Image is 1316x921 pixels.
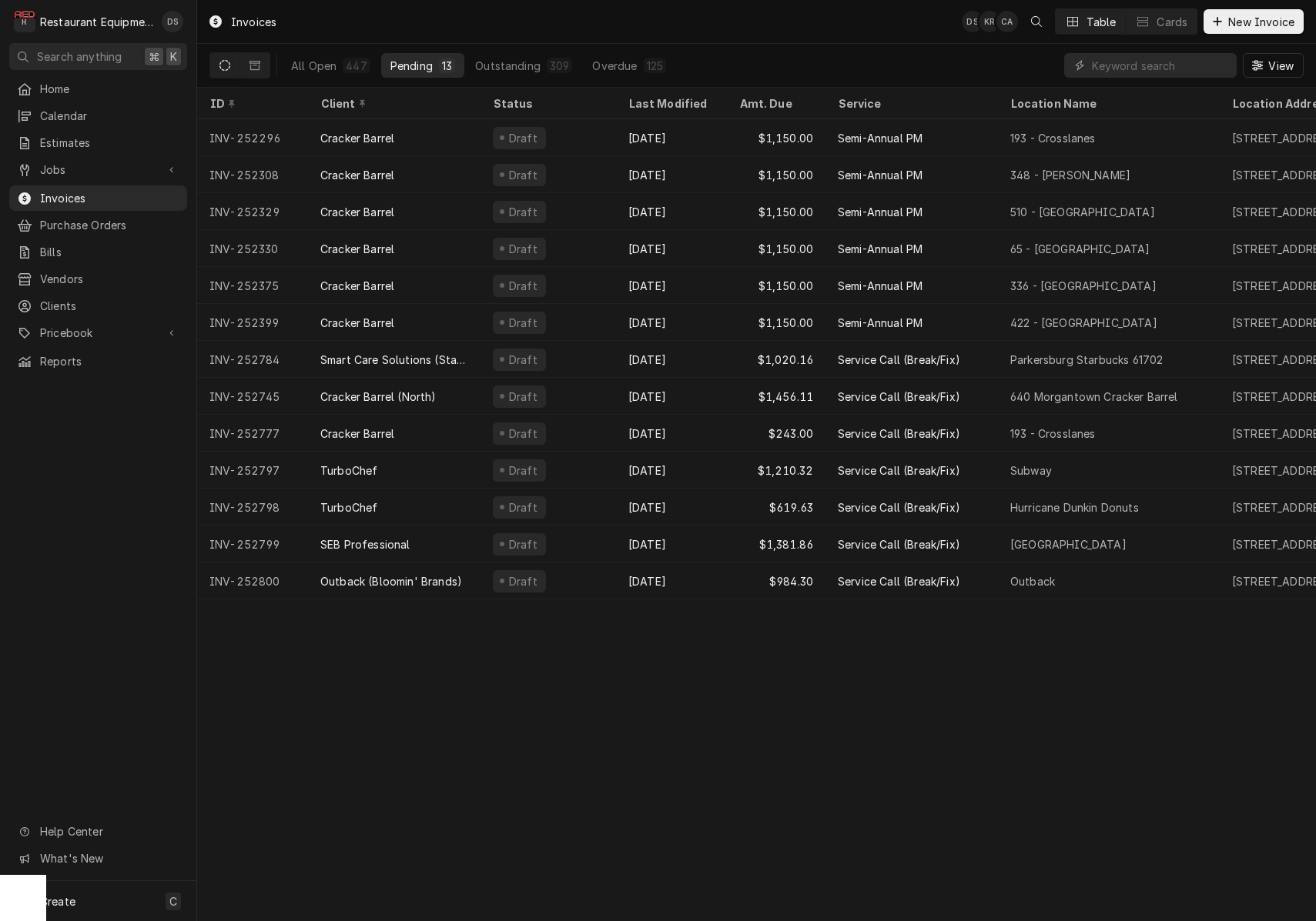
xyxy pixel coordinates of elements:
div: Client [320,95,465,112]
div: Draft [507,241,540,257]
div: Subway [1010,462,1052,479]
div: [GEOGRAPHIC_DATA] [1010,536,1127,552]
span: Bills [40,244,179,260]
div: [DATE] [616,267,727,304]
div: Outback [1010,573,1055,589]
div: Chrissy Adams's Avatar [996,11,1018,32]
div: KR [979,11,1000,32]
div: [DATE] [616,378,727,415]
div: Semi-Annual PM [838,204,923,220]
div: INV-252784 [197,341,308,378]
div: INV-252799 [197,526,308,562]
input: Keyword search [1092,53,1229,78]
div: Cracker Barrel [320,241,394,257]
div: All Open [291,58,337,74]
div: [DATE] [616,562,727,599]
span: Estimates [40,135,179,151]
div: $1,150.00 [727,193,825,230]
div: ID [209,95,293,112]
button: View [1243,53,1304,78]
a: Invoices [9,185,187,211]
div: [DATE] [616,230,727,267]
div: 422 - [GEOGRAPHIC_DATA] [1010,315,1157,331]
div: INV-252329 [197,193,308,230]
span: Search anything [37,48,122,65]
div: 640 Morgantown Cracker Barrel [1010,389,1178,405]
div: INV-252797 [197,452,308,489]
div: Cracker Barrel (North) [320,389,437,405]
div: Draft [507,278,540,294]
a: Purchase Orders [9,212,187,238]
span: Calendar [40,108,179,124]
div: INV-252330 [197,230,308,267]
div: Service Call (Break/Fix) [838,425,960,442]
div: Semi-Annual PM [838,315,923,331]
div: $1,456.11 [727,378,825,415]
div: [DATE] [616,156,727,193]
span: ⌘ [149,48,159,65]
span: What's New [40,850,178,866]
div: Derek Stewart's Avatar [962,11,983,32]
span: K [170,48,177,65]
div: Draft [507,315,540,331]
div: Semi-Annual PM [838,167,923,183]
div: Outback (Bloomin' Brands) [320,573,462,589]
div: Location Name [1010,95,1204,112]
div: $1,020.16 [727,341,825,378]
span: Home [40,81,179,97]
a: Go to Pricebook [9,320,187,345]
span: Create [40,895,75,908]
a: Calendar [9,103,187,128]
span: Pricebook [40,325,156,341]
div: Cards [1157,14,1187,30]
div: Hurricane Dunkin Donuts [1010,499,1139,516]
div: Cracker Barrel [320,425,394,442]
a: Go to Help Center [9,819,187,844]
div: Cracker Barrel [320,167,394,183]
div: Overdue [592,58,637,74]
div: Restaurant Equipment Diagnostics [40,14,153,30]
a: Go to Jobs [9,157,187,182]
button: New Invoice [1204,9,1304,34]
span: Invoices [40,190,179,206]
span: Jobs [40,162,156,178]
div: Cracker Barrel [320,315,394,331]
div: Semi-Annual PM [838,130,923,146]
div: Table [1087,14,1117,30]
div: [DATE] [616,119,727,156]
div: $619.63 [727,489,825,526]
div: Cracker Barrel [320,204,394,220]
div: Pending [390,58,433,74]
div: INV-252399 [197,304,308,341]
span: Clients [40,298,179,314]
div: $1,150.00 [727,156,825,193]
div: INV-252777 [197,415,308,452]
div: Cracker Barrel [320,278,394,294]
div: [DATE] [616,415,727,452]
div: [DATE] [616,304,727,341]
div: Derek Stewart's Avatar [162,11,183,32]
div: [DATE] [616,526,727,562]
div: $1,150.00 [727,267,825,304]
div: Service Call (Break/Fix) [838,499,960,516]
div: Draft [507,462,540,479]
div: Service Call (Break/Fix) [838,536,960,552]
div: 348 - [PERSON_NAME] [1010,167,1130,183]
div: Draft [507,499,540,516]
div: Parkersburg Starbucks 61702 [1010,352,1163,368]
div: Draft [507,425,540,442]
div: [DATE] [616,341,727,378]
div: INV-252296 [197,119,308,156]
div: 65 - [GEOGRAPHIC_DATA] [1010,241,1150,257]
div: TurboChef [320,499,377,516]
span: View [1265,58,1297,74]
span: New Invoice [1225,14,1298,30]
a: Reports [9,349,187,374]
div: 193 - Crosslanes [1010,425,1096,442]
div: Draft [507,389,540,405]
span: Reports [40,353,179,369]
div: Smart Care Solutions (Starbucks Corporate) [320,352,468,368]
div: Service Call (Break/Fix) [838,573,960,589]
div: DS [162,11,183,32]
button: Open search [1024,9,1049,34]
